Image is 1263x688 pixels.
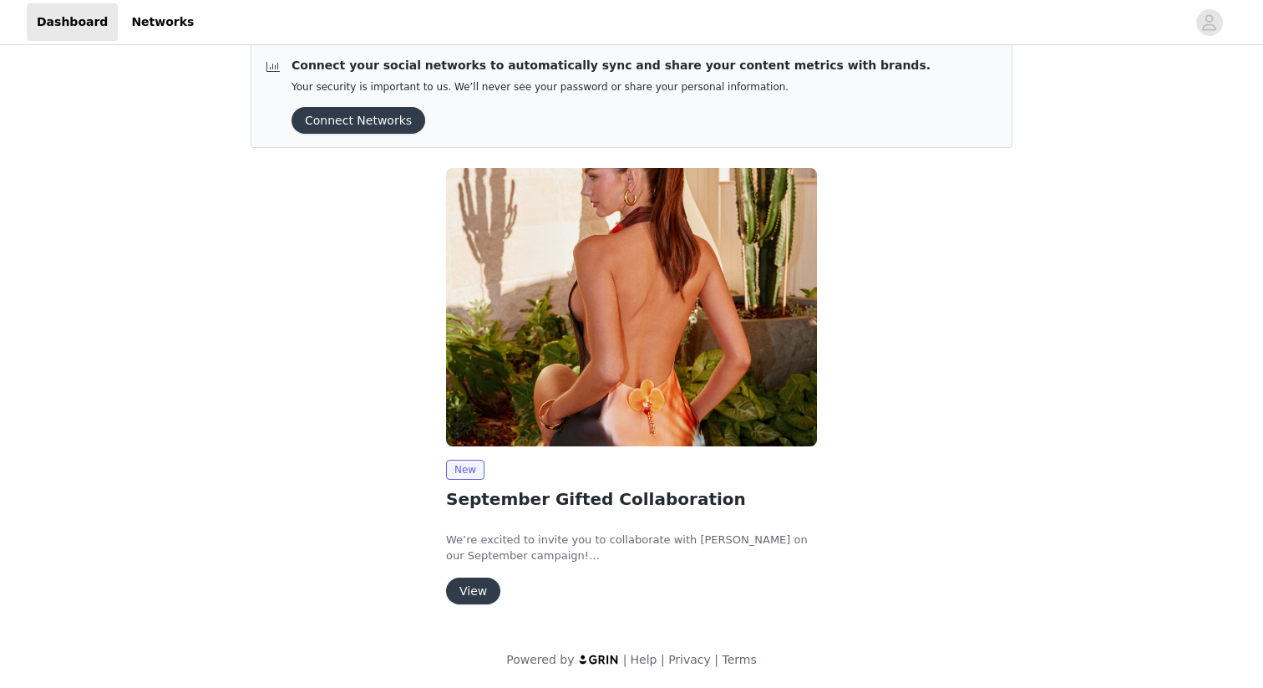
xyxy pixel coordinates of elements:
button: View [446,578,500,604]
a: View [446,585,500,598]
div: avatar [1201,9,1217,36]
img: Peppermayo AUS [446,168,817,446]
h2: September Gifted Collaboration [446,487,817,512]
span: Powered by [506,653,574,666]
span: | [623,653,627,666]
a: Help [631,653,657,666]
p: Connect your social networks to automatically sync and share your content metrics with brands. [292,57,931,74]
img: logo [578,654,620,665]
span: | [661,653,665,666]
a: Terms [722,653,756,666]
a: Privacy [668,653,711,666]
a: Networks [121,3,204,41]
a: Dashboard [27,3,118,41]
p: Your security is important to us. We’ll never see your password or share your personal information. [292,81,931,94]
span: | [714,653,718,666]
p: We’re excited to invite you to collaborate with [PERSON_NAME] on our September campaign! [446,532,817,564]
button: Connect Networks [292,107,425,134]
span: New [446,460,484,480]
